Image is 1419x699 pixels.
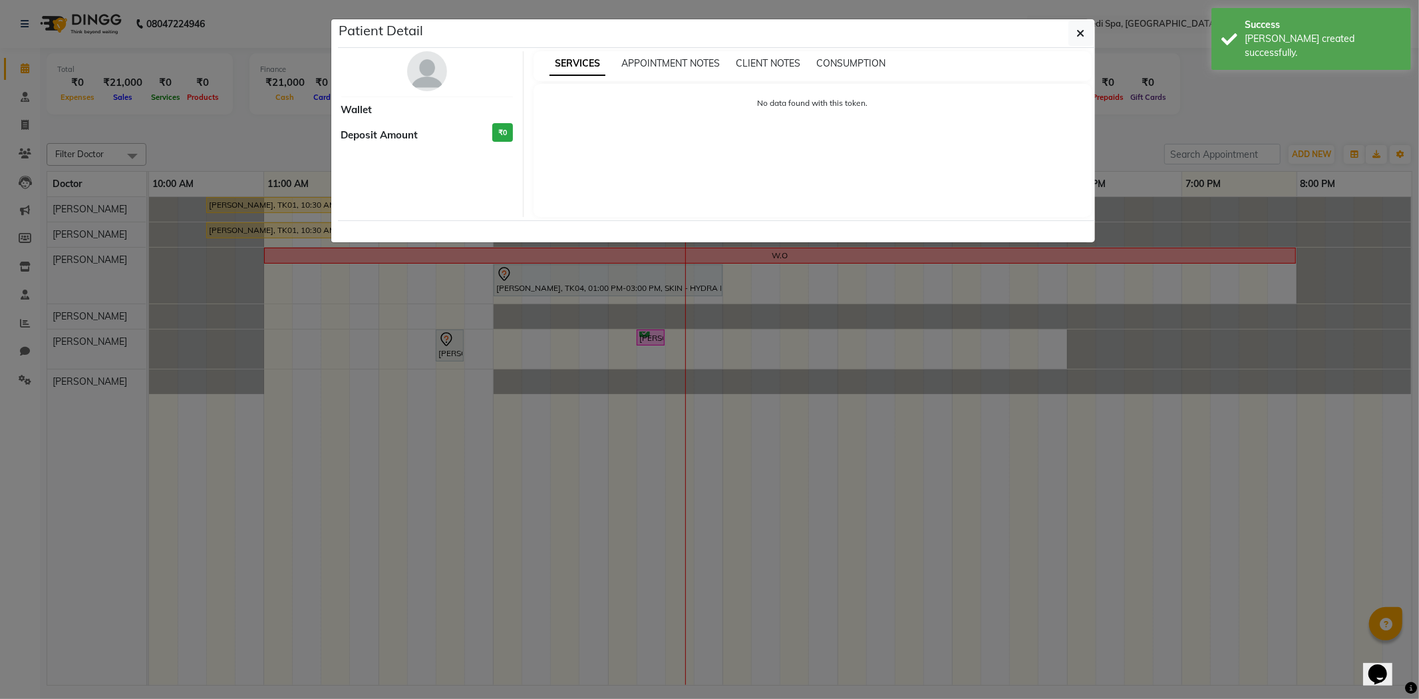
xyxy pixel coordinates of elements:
span: CONSUMPTION [816,57,885,69]
h3: ₹0 [492,123,513,142]
span: SERVICES [550,52,605,76]
iframe: chat widget [1363,646,1406,686]
span: APPOINTMENT NOTES [621,57,720,69]
span: Wallet [341,103,373,118]
span: Deposit Amount [341,128,418,143]
h5: Patient Detail [339,21,424,41]
img: avatar [407,51,447,91]
span: CLIENT NOTES [736,57,800,69]
div: Bill created successfully. [1245,32,1401,60]
p: No data found with this token. [547,97,1078,109]
div: Success [1245,18,1401,32]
